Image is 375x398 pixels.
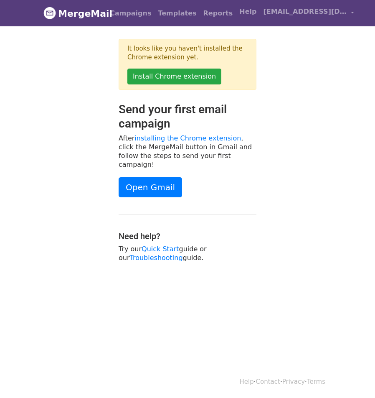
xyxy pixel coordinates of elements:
[142,245,179,253] a: Quick Start
[127,44,248,62] p: It looks like you haven't installed the Chrome extension yet.
[119,134,256,169] p: After , click the MergeMail button in Gmail and follow the steps to send your first campaign!
[130,254,183,262] a: Troubleshooting
[236,3,260,20] a: Help
[260,3,357,23] a: [EMAIL_ADDRESS][DOMAIN_NAME]
[263,7,347,17] span: [EMAIL_ADDRESS][DOMAIN_NAME]
[256,378,280,385] a: Contact
[127,69,221,84] a: Install Chrome extension
[134,134,241,142] a: installing the Chrome extension
[43,7,56,19] img: MergeMail logo
[240,378,254,385] a: Help
[43,5,100,22] a: MergeMail
[307,378,325,385] a: Terms
[282,378,305,385] a: Privacy
[119,102,256,130] h2: Send your first email campaign
[200,5,236,22] a: Reports
[119,245,256,262] p: Try our guide or our guide.
[155,5,200,22] a: Templates
[119,231,256,241] h4: Need help?
[106,5,155,22] a: Campaigns
[119,177,182,197] a: Open Gmail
